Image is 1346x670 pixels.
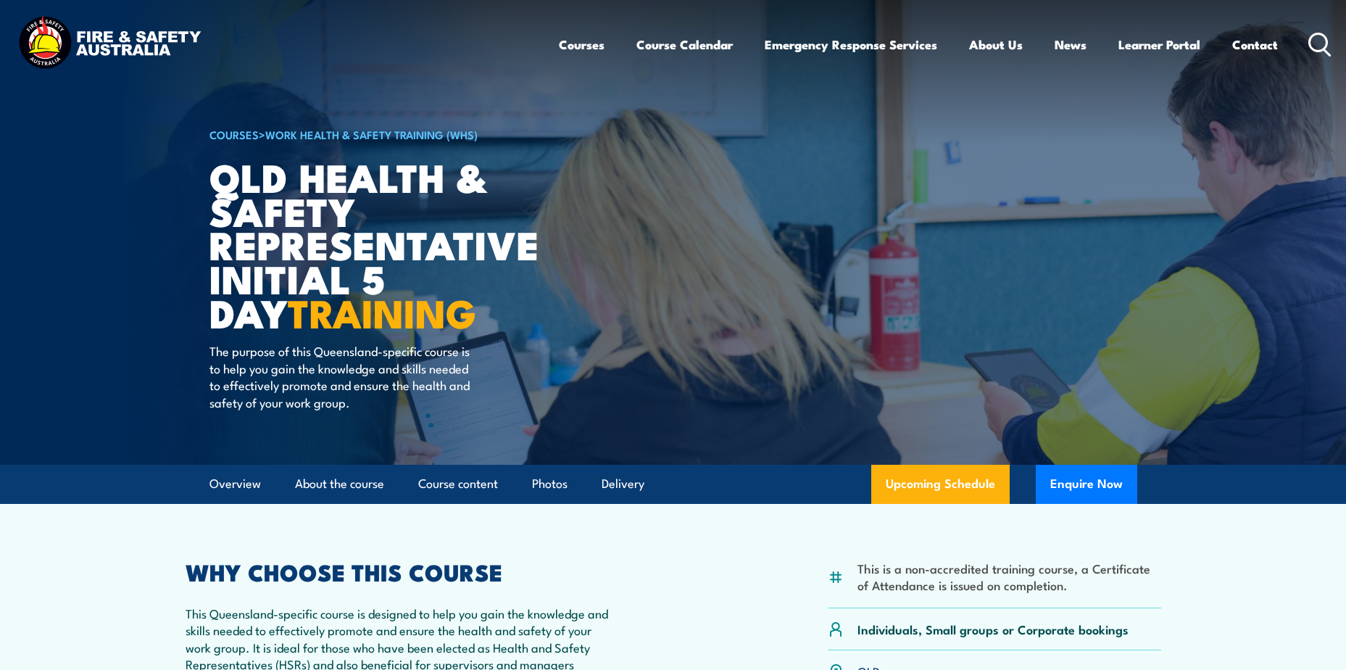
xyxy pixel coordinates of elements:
strong: TRAINING [288,281,476,342]
a: Contact [1232,25,1278,64]
a: Work Health & Safety Training (WHS) [265,126,478,142]
p: The purpose of this Queensland-specific course is to help you gain the knowledge and skills neede... [209,342,474,410]
h1: QLD Health & Safety Representative Initial 5 Day [209,160,568,329]
a: Upcoming Schedule [871,465,1010,504]
p: Individuals, Small groups or Corporate bookings [857,621,1129,637]
a: News [1055,25,1087,64]
a: COURSES [209,126,259,142]
a: Course Calendar [636,25,733,64]
a: Overview [209,465,261,503]
a: Emergency Response Services [765,25,937,64]
button: Enquire Now [1036,465,1137,504]
h2: WHY CHOOSE THIS COURSE [186,561,609,582]
a: Learner Portal [1118,25,1200,64]
li: This is a non-accredited training course, a Certificate of Attendance is issued on completion. [857,560,1161,594]
h6: > [209,125,568,143]
a: Course content [418,465,498,503]
a: Delivery [602,465,644,503]
a: Photos [532,465,568,503]
a: Courses [559,25,605,64]
a: About the course [295,465,384,503]
a: About Us [969,25,1023,64]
